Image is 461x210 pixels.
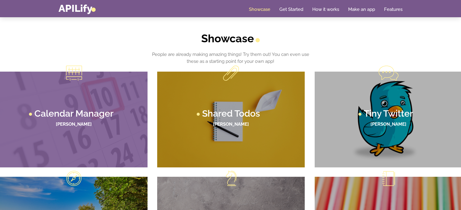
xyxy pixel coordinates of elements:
h3: Shared Todos [202,109,260,118]
a: How it works [312,6,339,12]
h3: Calendar Manager [34,109,113,118]
a: Showcase [249,6,270,12]
a: Get Started [279,6,303,12]
h4: [PERSON_NAME] [321,122,456,127]
a: Make an app [348,6,375,12]
h4: [PERSON_NAME] [163,122,299,127]
a: Shared Todos [PERSON_NAME] [157,72,305,167]
h4: [PERSON_NAME] [6,122,141,127]
p: People are already making amazing things! Try them out! You can even use these as a starting poin... [147,51,314,65]
h3: Tiny Twitter [364,109,413,118]
a: APILify [59,2,96,14]
a: Features [384,6,402,12]
h2: Showcase [147,32,314,45]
